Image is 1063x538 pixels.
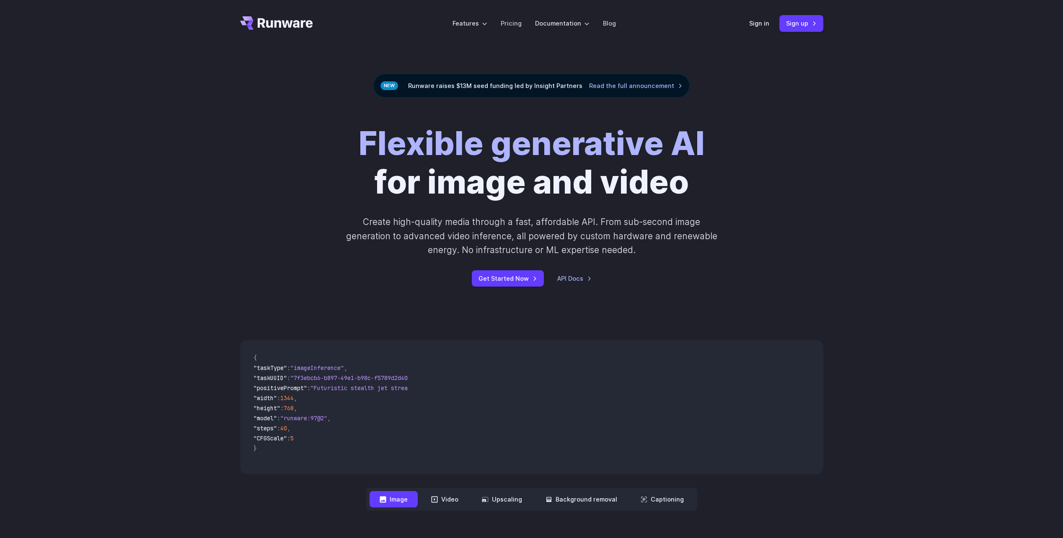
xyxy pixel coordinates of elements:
[344,364,347,372] span: ,
[749,18,769,28] a: Sign in
[603,18,616,28] a: Blog
[253,404,280,412] span: "height"
[501,18,522,28] a: Pricing
[290,364,344,372] span: "imageInference"
[287,374,290,382] span: :
[287,364,290,372] span: :
[557,274,592,283] a: API Docs
[280,404,284,412] span: :
[472,491,532,507] button: Upscaling
[240,16,313,30] a: Go to /
[253,424,277,432] span: "steps"
[280,424,287,432] span: 40
[294,404,297,412] span: ,
[280,414,327,422] span: "runware:97@2"
[253,435,287,442] span: "CFGScale"
[307,384,310,392] span: :
[310,384,616,392] span: "Futuristic stealth jet streaking through a neon-lit cityscape with glowing purple exhaust"
[253,374,287,382] span: "taskUUID"
[277,394,280,402] span: :
[631,491,694,507] button: Captioning
[290,435,294,442] span: 5
[287,435,290,442] span: :
[472,270,544,287] a: Get Started Now
[453,18,487,28] label: Features
[253,414,277,422] span: "model"
[284,404,294,412] span: 768
[277,414,280,422] span: :
[345,215,718,257] p: Create high-quality media through a fast, affordable API. From sub-second image generation to adv...
[287,424,290,432] span: ,
[290,374,418,382] span: "7f3ebcb6-b897-49e1-b98c-f5789d2d40d7"
[535,491,627,507] button: Background removal
[589,81,683,91] a: Read the full announcement
[253,354,257,362] span: {
[779,15,823,31] a: Sign up
[373,74,690,98] div: Runware raises $13M seed funding led by Insight Partners
[327,414,331,422] span: ,
[253,445,257,452] span: }
[277,424,280,432] span: :
[359,124,705,202] h1: for image and video
[253,364,287,372] span: "taskType"
[535,18,590,28] label: Documentation
[253,394,277,402] span: "width"
[359,124,705,163] strong: Flexible generative AI
[294,394,297,402] span: ,
[421,491,468,507] button: Video
[280,394,294,402] span: 1344
[370,491,418,507] button: Image
[253,384,307,392] span: "positivePrompt"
